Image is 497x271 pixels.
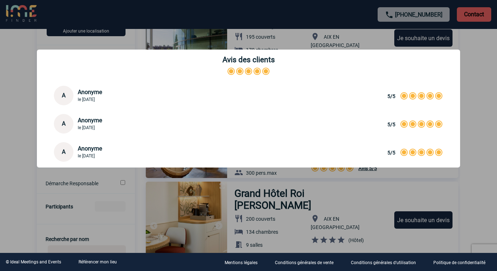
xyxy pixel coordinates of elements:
[269,259,345,266] a: Conditions générales de vente
[387,150,395,156] span: 5/5
[78,97,95,102] span: le [DATE]
[345,259,428,266] a: Conditions générales d'utilisation
[43,55,454,64] p: Avis des clients
[78,125,95,130] span: le [DATE]
[387,93,395,99] span: 5/5
[62,148,65,155] span: A
[78,145,102,152] span: Anonyme
[433,260,485,265] p: Politique de confidentialité
[78,89,102,96] span: Anonyme
[387,122,395,127] span: 5/5
[6,259,61,264] div: © Ideal Meetings and Events
[219,259,269,266] a: Mentions légales
[78,153,95,158] span: le [DATE]
[275,260,334,265] p: Conditions générales de vente
[62,92,65,99] span: A
[78,259,117,264] a: Référencer mon lieu
[351,260,416,265] p: Conditions générales d'utilisation
[428,259,497,266] a: Politique de confidentialité
[78,117,102,124] span: Anonyme
[225,260,258,265] p: Mentions légales
[62,120,65,127] span: A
